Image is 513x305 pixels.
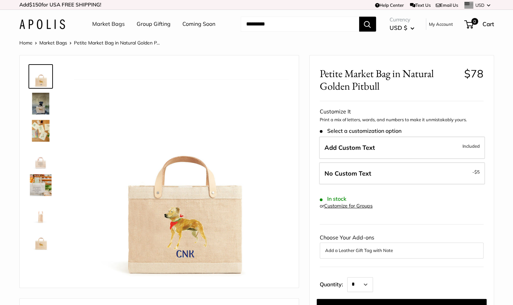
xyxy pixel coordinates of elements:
[28,146,53,170] a: description_Seal of authenticity printed on the backside of every bag.
[320,275,347,292] label: Quantity:
[474,169,480,175] span: $5
[436,2,458,8] a: Email Us
[465,19,494,30] a: 0 Cart
[30,66,52,87] img: Petite Market Bag in Natural Golden Pitbull
[324,169,371,177] span: No Custom Text
[74,66,289,281] img: Petite Market Bag in Natural Golden Pitbull
[320,116,484,123] p: Print a mix of letters, words, and numbers to make it unmistakably yours.
[39,40,67,46] a: Market Bags
[462,142,480,150] span: Included
[29,1,41,8] span: $150
[375,2,404,8] a: Help Center
[28,119,53,143] a: description_The artist's desk in Ventura CA
[359,17,376,32] button: Search
[320,196,347,202] span: In stock
[320,233,484,258] div: Choose Your Add-ons
[19,38,160,47] nav: Breadcrumb
[390,24,407,31] span: USD $
[30,93,52,114] img: Petite Market Bag in Natural Golden Pitbull
[30,120,52,142] img: description_The artist's desk in Ventura CA
[325,246,478,254] button: Add a Leather Gift Tag with Note
[320,201,373,211] div: or
[74,40,160,46] span: Petite Market Bag in Natural Golden P...
[324,203,373,209] a: Customize for Groups
[410,2,431,8] a: Text Us
[482,20,494,28] span: Cart
[28,91,53,116] a: Petite Market Bag in Natural Golden Pitbull
[390,15,414,24] span: Currency
[320,128,401,134] span: Select a customization option
[28,64,53,89] a: Petite Market Bag in Natural Golden Pitbull
[30,229,52,250] img: Petite Market Bag in Natural Golden Pitbull
[92,19,125,29] a: Market Bags
[324,144,375,151] span: Add Custom Text
[475,2,485,8] span: USD
[182,19,215,29] a: Coming Soon
[28,227,53,252] a: Petite Market Bag in Natural Golden Pitbull
[319,162,485,185] label: Leave Blank
[472,168,480,176] span: -
[28,173,53,197] a: description_Elevated any trip to the market
[137,19,171,29] a: Group Gifting
[19,40,33,46] a: Home
[241,17,359,32] input: Search...
[390,22,414,33] button: USD $
[464,67,484,80] span: $78
[320,67,459,92] span: Petite Market Bag in Natural Golden Pitbull
[429,20,453,28] a: My Account
[28,200,53,225] a: description_Side view of the Petite Market Bag
[19,19,65,29] img: Apolis
[30,201,52,223] img: description_Side view of the Petite Market Bag
[471,18,478,25] span: 0
[30,174,52,196] img: description_Elevated any trip to the market
[30,147,52,169] img: description_Seal of authenticity printed on the backside of every bag.
[320,107,484,117] div: Customize It
[319,137,485,159] label: Add Custom Text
